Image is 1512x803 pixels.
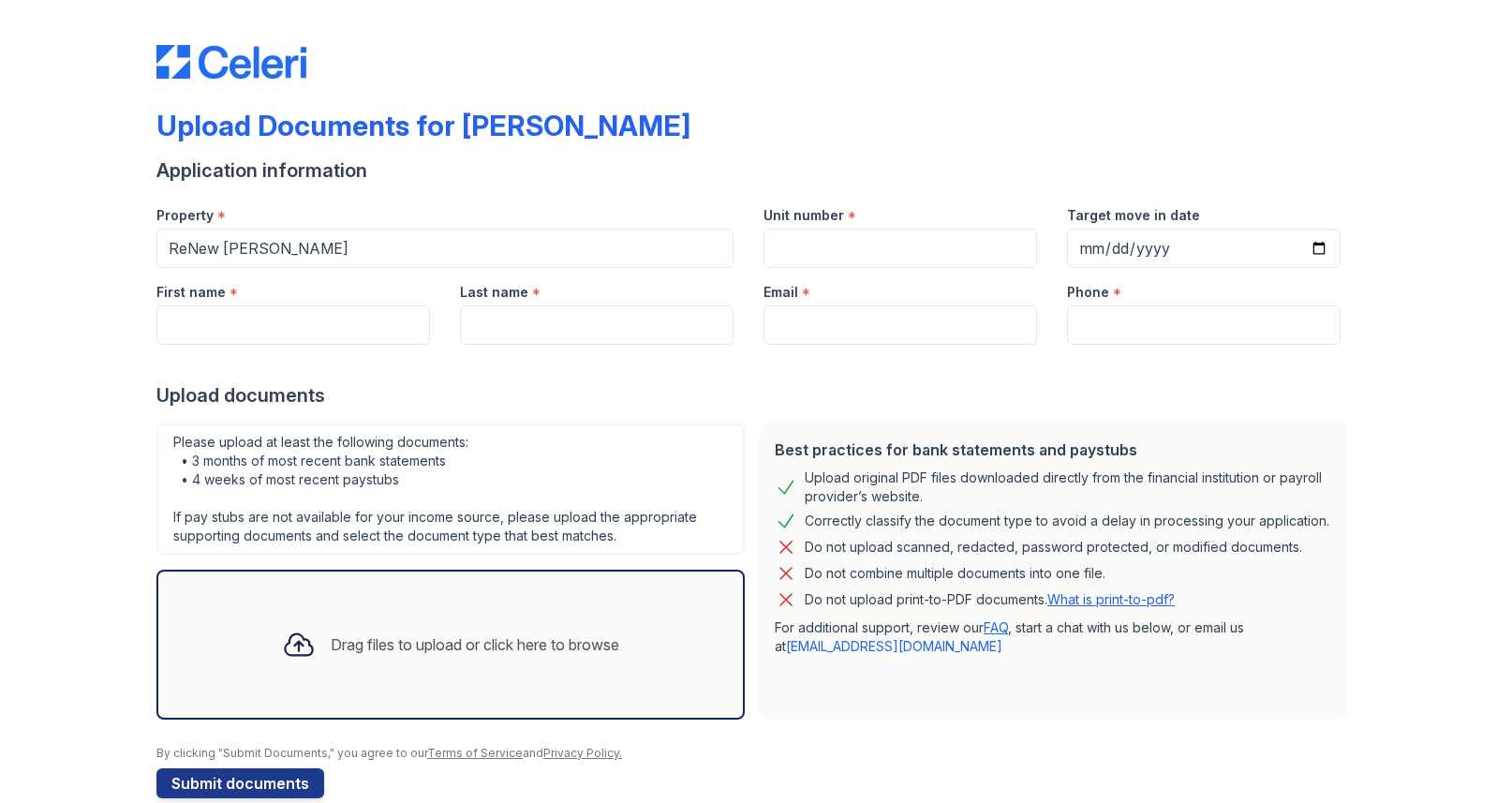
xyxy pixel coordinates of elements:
p: For additional support, review our , start a chat with us below, or email us at [775,618,1333,656]
div: Upload original PDF files downloaded directly from the financial institution or payroll provider’... [805,468,1333,506]
div: Upload documents [156,382,1356,409]
label: Email [763,283,798,302]
a: Privacy Policy. [543,746,622,760]
label: Unit number [763,206,844,225]
div: Correctly classify the document type to avoid a delay in processing your application. [805,510,1329,532]
a: Terms of Service [427,746,523,760]
div: Please upload at least the following documents: • 3 months of most recent bank statements • 4 wee... [156,424,745,555]
div: By clicking "Submit Documents," you agree to our and [156,746,1356,761]
div: Do not upload scanned, redacted, password protected, or modified documents. [805,536,1302,558]
a: What is print-to-pdf? [1047,591,1175,607]
div: Application information [156,157,1356,184]
div: Do not combine multiple documents into one file. [805,562,1105,585]
div: Best practices for bank statements and paystubs [775,439,1333,461]
button: Submit documents [156,768,324,798]
label: Phone [1067,283,1109,302]
a: FAQ [984,619,1008,635]
label: Target move in date [1067,206,1200,225]
img: CE_Logo_Blue-a8612792a0a2168367f1c8372b55b34899dd931a85d93a1a3d3e32e68fde9ad4.png [156,45,306,79]
p: Do not upload print-to-PDF documents. [805,590,1175,609]
a: [EMAIL_ADDRESS][DOMAIN_NAME] [786,638,1002,654]
label: First name [156,283,226,302]
div: Upload Documents for [PERSON_NAME] [156,109,690,142]
label: Property [156,206,214,225]
div: Drag files to upload or click here to browse [331,633,619,656]
label: Last name [460,283,528,302]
